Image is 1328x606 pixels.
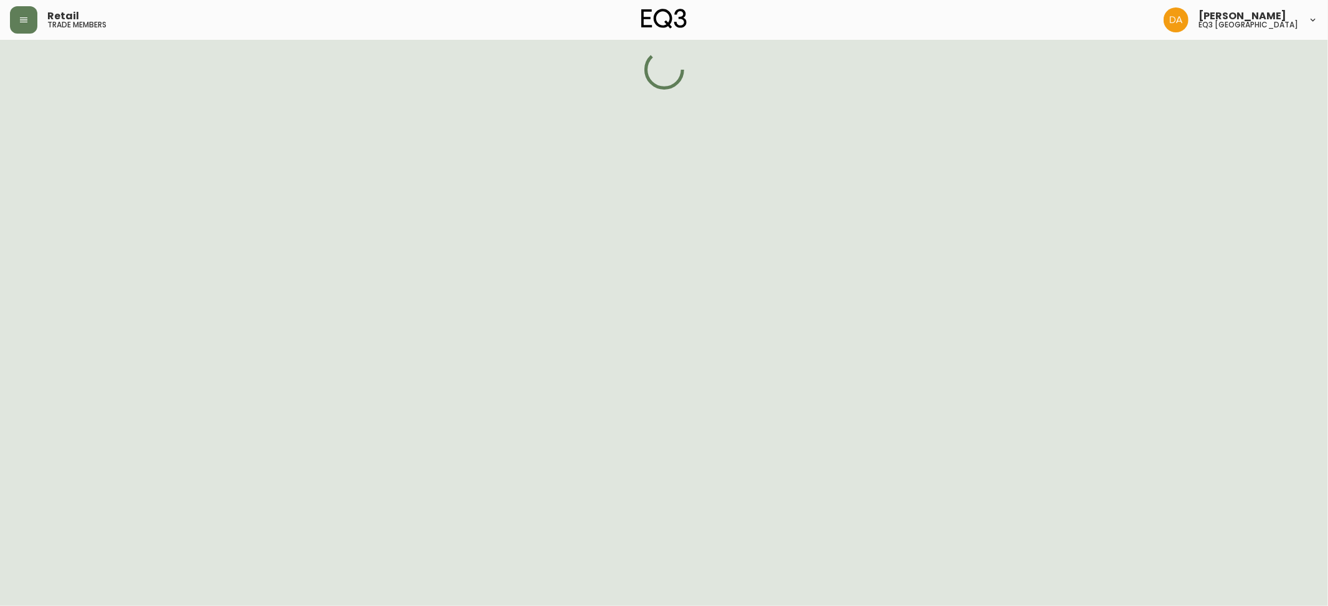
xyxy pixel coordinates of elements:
h5: trade members [47,21,106,29]
img: dd1a7e8db21a0ac8adbf82b84ca05374 [1164,7,1189,32]
span: Retail [47,11,79,21]
img: logo [641,9,687,29]
h5: eq3 [GEOGRAPHIC_DATA] [1198,21,1298,29]
span: [PERSON_NAME] [1198,11,1286,21]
